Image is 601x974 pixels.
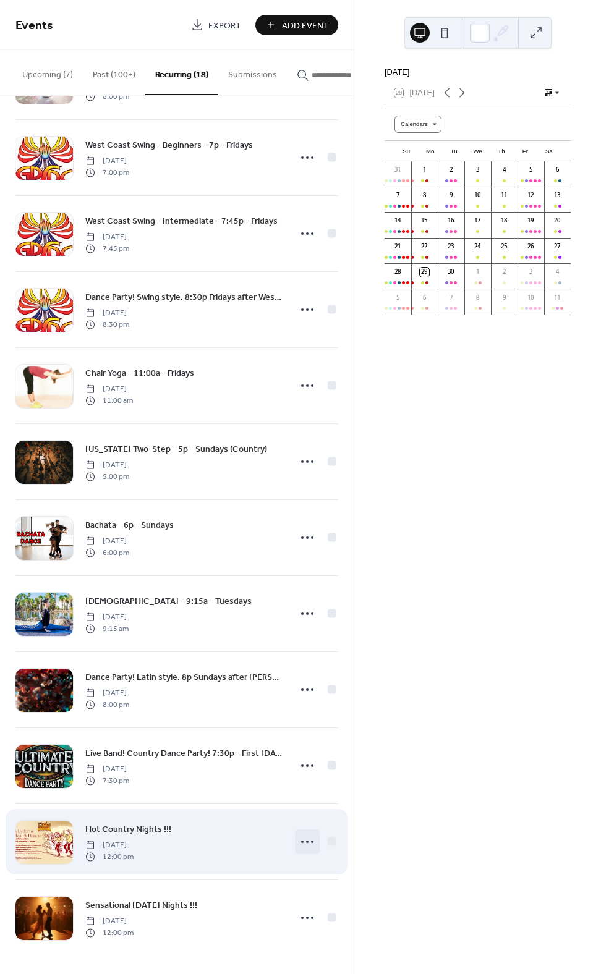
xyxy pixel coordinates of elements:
[553,191,561,200] div: 13
[85,138,253,152] a: West Coast Swing - Beginners - 7p - Fridays
[85,851,134,862] span: 12:00 pm
[420,166,428,174] div: 1
[85,671,283,684] span: Dance Party! Latin style. 8p Sundays after [PERSON_NAME] and Bachata classes with [PERSON_NAME]
[473,294,482,302] div: 8
[15,14,53,38] span: Events
[442,141,466,161] div: Tu
[85,594,252,608] a: [DEMOGRAPHIC_DATA] - 9:15a - Tuesdays
[446,191,455,200] div: 9
[85,899,197,912] span: Sensational [DATE] Nights !!!
[393,242,402,251] div: 21
[85,443,267,456] span: [US_STATE] Two-Step - 5p - Sundays (Country)
[553,294,561,302] div: 11
[553,268,561,276] div: 4
[526,216,535,225] div: 19
[85,167,129,178] span: 7:00 pm
[446,268,455,276] div: 30
[85,595,252,608] span: [DEMOGRAPHIC_DATA] - 9:15a - Tuesdays
[85,775,129,786] span: 7:30 pm
[85,927,134,938] span: 12:00 pm
[446,242,455,251] div: 23
[85,547,129,558] span: 6:00 pm
[393,166,402,174] div: 31
[393,191,402,200] div: 7
[490,141,513,161] div: Th
[85,840,134,851] span: [DATE]
[500,166,508,174] div: 4
[446,294,455,302] div: 7
[208,19,241,32] span: Export
[526,191,535,200] div: 12
[85,366,194,380] a: Chair Yoga - 11:00a - Fridays
[85,395,133,406] span: 11:00 am
[85,823,171,836] span: Hot Country Nights !!!
[85,747,283,760] span: Live Band! Country Dance Party! 7:30p - First [DATE]
[446,166,455,174] div: 2
[85,623,129,634] span: 9:15 am
[500,191,508,200] div: 11
[85,518,174,532] a: Bachata - 6p - Sundays
[473,191,482,200] div: 10
[526,166,535,174] div: 5
[420,191,428,200] div: 8
[553,242,561,251] div: 27
[85,290,283,304] a: Dance Party! Swing style. 8:30p Fridays after West Coast Swing class with GPSDC
[420,242,428,251] div: 22
[537,141,561,161] div: Sa
[393,268,402,276] div: 28
[500,268,508,276] div: 2
[85,384,133,395] span: [DATE]
[420,294,428,302] div: 6
[85,243,129,254] span: 7:45 pm
[446,216,455,225] div: 16
[85,91,129,102] span: 8:00 pm
[394,141,418,161] div: Su
[500,294,508,302] div: 9
[85,460,129,471] span: [DATE]
[553,216,561,225] div: 20
[420,268,428,276] div: 29
[85,688,129,699] span: [DATE]
[418,141,441,161] div: Mo
[473,216,482,225] div: 17
[83,50,145,94] button: Past (100+)
[85,308,129,319] span: [DATE]
[85,442,267,456] a: [US_STATE] Two-Step - 5p - Sundays (Country)
[526,294,535,302] div: 10
[420,216,428,225] div: 15
[85,139,253,152] span: West Coast Swing - Beginners - 7p - Fridays
[513,141,537,161] div: Fr
[500,216,508,225] div: 18
[85,214,278,228] a: West Coast Swing - Intermediate - 7:45p - Fridays
[85,232,129,243] span: [DATE]
[85,612,129,623] span: [DATE]
[282,19,329,32] span: Add Event
[218,50,287,94] button: Submissions
[526,242,535,251] div: 26
[85,367,194,380] span: Chair Yoga - 11:00a - Fridays
[85,916,134,927] span: [DATE]
[526,268,535,276] div: 3
[85,519,174,532] span: Bachata - 6p - Sundays
[85,822,171,836] a: Hot Country Nights !!!
[85,898,197,912] a: Sensational [DATE] Nights !!!
[393,216,402,225] div: 14
[385,66,571,78] div: [DATE]
[85,319,129,330] span: 8:30 pm
[85,699,129,710] span: 8:00 pm
[393,294,402,302] div: 5
[182,15,250,35] a: Export
[473,268,482,276] div: 1
[473,166,482,174] div: 3
[85,291,283,304] span: Dance Party! Swing style. 8:30p Fridays after West Coast Swing class with GPSDC
[85,764,129,775] span: [DATE]
[85,536,129,547] span: [DATE]
[85,746,283,760] a: Live Band! Country Dance Party! 7:30p - First [DATE]
[145,50,218,95] button: Recurring (18)
[553,166,561,174] div: 6
[85,215,278,228] span: West Coast Swing - Intermediate - 7:45p - Fridays
[255,15,338,35] button: Add Event
[466,141,489,161] div: We
[500,242,508,251] div: 25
